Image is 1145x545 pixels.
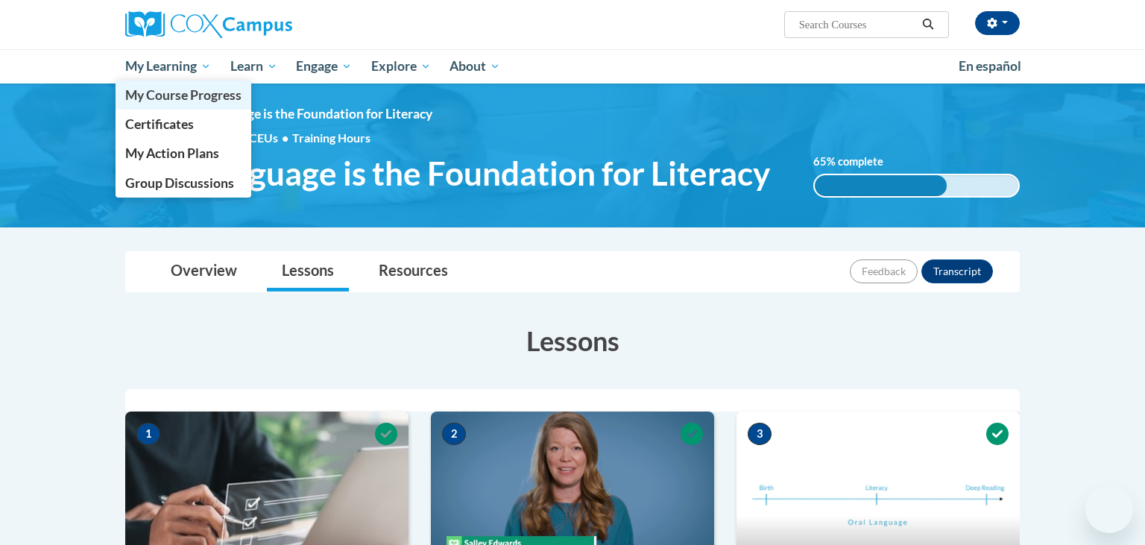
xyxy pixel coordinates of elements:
[798,16,917,34] input: Search Courses
[371,57,431,75] span: Explore
[125,87,242,103] span: My Course Progress
[125,11,409,38] a: Cox Campus
[441,49,511,84] a: About
[850,259,918,283] button: Feedback
[949,51,1031,82] a: En español
[116,81,251,110] a: My Course Progress
[748,423,772,445] span: 3
[959,58,1021,74] span: En español
[815,175,947,196] div: 65%
[116,139,251,168] a: My Action Plans
[125,11,292,38] img: Cox Campus
[224,130,292,146] span: 0.40 CEUs
[917,16,939,34] button: Search
[116,110,251,139] a: Certificates
[267,252,349,292] a: Lessons
[813,155,827,168] span: 65
[230,57,277,75] span: Learn
[286,49,362,84] a: Engage
[975,11,1020,35] button: Account Settings
[125,175,234,191] span: Group Discussions
[125,154,770,193] span: Oral Language is the Foundation for Literacy
[921,259,993,283] button: Transcript
[116,168,251,198] a: Group Discussions
[364,252,463,292] a: Resources
[125,145,219,161] span: My Action Plans
[125,116,194,132] span: Certificates
[125,322,1020,359] h3: Lessons
[296,57,352,75] span: Engage
[177,106,432,122] span: Oral Language is the Foundation for Literacy
[442,423,466,445] span: 2
[292,130,370,145] span: Training Hours
[136,423,160,445] span: 1
[1085,485,1133,533] iframe: Button to launch messaging window
[282,130,288,145] span: •
[125,57,211,75] span: My Learning
[450,57,500,75] span: About
[362,49,441,84] a: Explore
[116,49,221,84] a: My Learning
[221,49,287,84] a: Learn
[813,154,899,170] label: % complete
[156,252,252,292] a: Overview
[103,49,1042,84] div: Main menu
